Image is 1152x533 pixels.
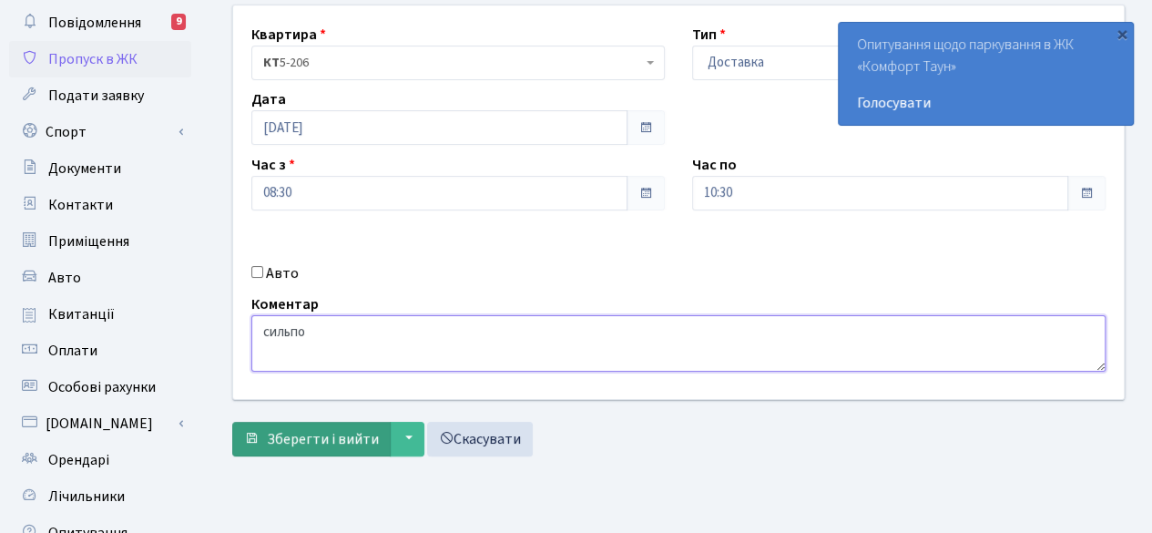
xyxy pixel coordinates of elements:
[9,223,191,260] a: Приміщення
[251,24,326,46] label: Квартира
[9,114,191,150] a: Спорт
[9,5,191,41] a: Повідомлення9
[48,377,156,397] span: Особові рахунки
[251,293,319,315] label: Коментар
[839,23,1133,125] div: Опитування щодо паркування в ЖК «Комфорт Таун»
[251,88,286,110] label: Дата
[857,92,1115,114] a: Голосувати
[9,41,191,77] a: Пропуск в ЖК
[48,268,81,288] span: Авто
[9,77,191,114] a: Подати заявку
[171,14,186,30] div: 9
[263,54,642,72] span: <b>КТ</b>&nbsp;&nbsp;&nbsp;&nbsp;5-206
[692,24,726,46] label: Тип
[427,422,533,456] a: Скасувати
[9,260,191,296] a: Авто
[48,341,97,361] span: Оплати
[48,231,129,251] span: Приміщення
[48,304,115,324] span: Квитанції
[9,296,191,333] a: Квитанції
[263,54,280,72] b: КТ
[48,487,125,507] span: Лічильники
[266,262,299,284] label: Авто
[692,154,737,176] label: Час по
[9,442,191,478] a: Орендарі
[9,478,191,515] a: Лічильники
[267,429,379,449] span: Зберегти і вийти
[251,154,295,176] label: Час з
[9,333,191,369] a: Оплати
[1113,25,1131,43] div: ×
[9,150,191,187] a: Документи
[48,49,138,69] span: Пропуск в ЖК
[232,422,391,456] button: Зберегти і вийти
[48,159,121,179] span: Документи
[48,450,109,470] span: Орендарі
[251,46,665,80] span: <b>КТ</b>&nbsp;&nbsp;&nbsp;&nbsp;5-206
[9,369,191,405] a: Особові рахунки
[9,405,191,442] a: [DOMAIN_NAME]
[48,195,113,215] span: Контакти
[48,13,141,33] span: Повідомлення
[48,86,144,106] span: Подати заявку
[9,187,191,223] a: Контакти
